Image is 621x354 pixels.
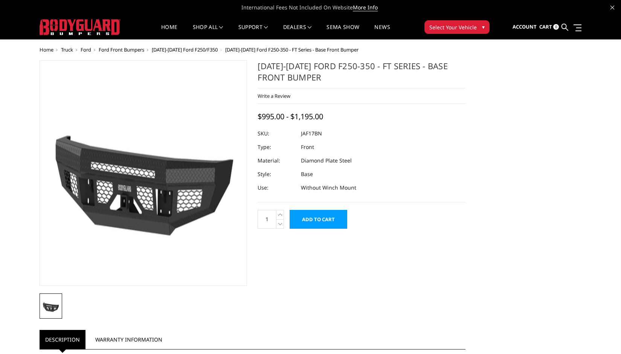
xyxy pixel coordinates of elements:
[301,181,356,194] dd: Without Winch Mount
[301,140,314,154] dd: Front
[225,46,359,53] span: [DATE]-[DATE] Ford F250-350 - FT Series - Base Front Bumper
[258,167,295,181] dt: Style:
[238,24,268,39] a: Support
[40,19,121,35] img: BODYGUARD BUMPERS
[539,23,552,30] span: Cart
[258,111,323,122] span: $995.00 - $1,195.00
[42,62,245,284] img: 2017-2022 Ford F250-350 - FT Series - Base Front Bumper
[40,60,247,286] a: 2017-2022 Ford F250-350 - FT Series - Base Front Bumper
[40,46,53,53] a: Home
[374,24,390,39] a: News
[193,24,223,39] a: shop all
[152,46,218,53] a: [DATE]-[DATE] Ford F250/F350
[553,24,559,30] span: 0
[258,93,290,99] a: Write a Review
[301,127,322,140] dd: JAF17BN
[90,330,168,349] a: Warranty Information
[42,296,60,316] img: 2017-2022 Ford F250-350 - FT Series - Base Front Bumper
[429,23,477,31] span: Select Your Vehicle
[40,330,85,349] a: Description
[513,17,537,37] a: Account
[258,127,295,140] dt: SKU:
[99,46,144,53] a: Ford Front Bumpers
[301,154,352,167] dd: Diamond Plate Steel
[353,4,378,11] a: More Info
[327,24,359,39] a: SEMA Show
[258,181,295,194] dt: Use:
[61,46,73,53] a: Truck
[258,140,295,154] dt: Type:
[482,23,485,31] span: ▾
[424,20,490,34] button: Select Your Vehicle
[513,23,537,30] span: Account
[290,210,347,229] input: Add to Cart
[258,154,295,167] dt: Material:
[539,17,559,37] a: Cart 0
[283,24,312,39] a: Dealers
[301,167,313,181] dd: Base
[81,46,91,53] a: Ford
[161,24,177,39] a: Home
[258,60,465,88] h1: [DATE]-[DATE] Ford F250-350 - FT Series - Base Front Bumper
